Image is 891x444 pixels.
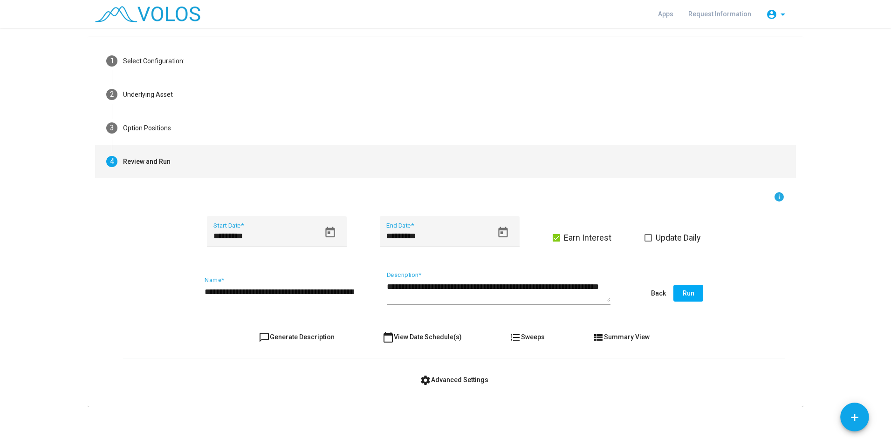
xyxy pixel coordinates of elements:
[123,157,171,167] div: Review and Run
[777,9,788,20] mat-icon: arrow_drop_down
[110,157,114,166] span: 4
[651,289,666,297] span: Back
[656,232,701,243] span: Update Daily
[123,56,185,66] div: Select Configuration:
[251,329,342,345] button: Generate Description
[564,232,611,243] span: Earn Interest
[593,333,650,341] span: Summary View
[493,222,514,243] button: Open calendar
[658,10,673,18] span: Apps
[688,10,751,18] span: Request Information
[383,333,462,341] span: View Date Schedule(s)
[420,376,488,383] span: Advanced Settings
[673,285,703,302] button: Run
[383,332,394,343] mat-icon: calendar_today
[259,332,270,343] mat-icon: chat_bubble_outline
[110,123,114,132] span: 3
[375,329,469,345] button: View Date Schedule(s)
[774,191,785,202] mat-icon: info
[110,90,114,99] span: 2
[123,123,171,133] div: Option Positions
[510,332,521,343] mat-icon: format_list_numbered
[510,333,545,341] span: Sweeps
[593,332,604,343] mat-icon: view_list
[320,222,341,243] button: Open calendar
[123,90,173,100] div: Underlying Asset
[766,9,777,20] mat-icon: account_circle
[259,333,335,341] span: Generate Description
[651,6,681,22] a: Apps
[585,329,657,345] button: Summary View
[840,403,869,431] button: Add icon
[681,6,759,22] a: Request Information
[644,285,673,302] button: Back
[683,289,694,297] span: Run
[412,371,496,388] button: Advanced Settings
[502,329,552,345] button: Sweeps
[110,56,114,65] span: 1
[420,375,431,386] mat-icon: settings
[849,411,861,424] mat-icon: add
